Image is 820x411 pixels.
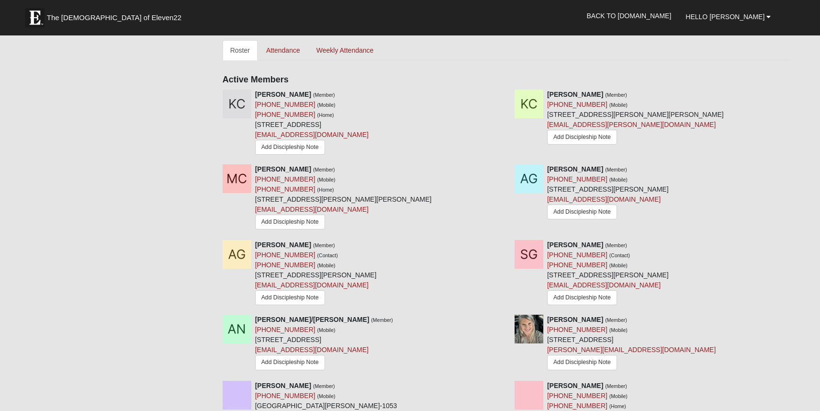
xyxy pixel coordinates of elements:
a: Back to [DOMAIN_NAME] [579,4,678,28]
strong: [PERSON_NAME] [255,241,311,249]
small: (Member) [605,317,627,323]
small: (Member) [313,167,335,172]
a: Add Discipleship Note [255,140,325,155]
strong: [PERSON_NAME] [547,382,603,389]
a: Attendance [258,40,308,60]
a: [PHONE_NUMBER] [547,101,607,108]
strong: [PERSON_NAME] [547,316,603,323]
strong: [PERSON_NAME] [547,91,603,98]
div: [STREET_ADDRESS] [255,90,369,157]
small: (Member) [313,92,335,98]
small: (Mobile) [317,393,336,399]
a: [EMAIL_ADDRESS][DOMAIN_NAME] [255,131,369,138]
div: [STREET_ADDRESS][PERSON_NAME][PERSON_NAME] [255,164,432,233]
strong: [PERSON_NAME] [547,165,603,173]
a: Add Discipleship Note [547,355,617,370]
a: [PERSON_NAME][EMAIL_ADDRESS][DOMAIN_NAME] [547,346,716,354]
div: [STREET_ADDRESS][PERSON_NAME] [255,240,377,308]
small: (Mobile) [609,177,628,183]
a: [PHONE_NUMBER] [255,326,315,333]
a: Roster [223,40,258,60]
a: [EMAIL_ADDRESS][DOMAIN_NAME] [547,195,661,203]
small: (Member) [605,92,627,98]
a: Weekly Attendance [309,40,382,60]
a: [EMAIL_ADDRESS][DOMAIN_NAME] [255,205,369,213]
a: [PHONE_NUMBER] [255,185,315,193]
img: Eleven22 logo [25,8,45,27]
small: (Mobile) [609,263,628,268]
a: [EMAIL_ADDRESS][DOMAIN_NAME] [255,281,369,289]
small: (Mobile) [317,327,336,333]
a: [EMAIL_ADDRESS][DOMAIN_NAME] [255,346,369,354]
strong: [PERSON_NAME] [255,91,311,98]
small: (Mobile) [317,263,336,268]
small: (Home) [317,112,334,118]
a: [PHONE_NUMBER] [547,261,607,269]
a: Add Discipleship Note [255,215,325,229]
a: Hello [PERSON_NAME] [678,5,778,29]
small: (Mobile) [317,102,336,108]
a: [PHONE_NUMBER] [547,326,607,333]
small: (Member) [313,383,335,389]
strong: [PERSON_NAME] [255,382,311,389]
a: [PHONE_NUMBER] [255,175,315,183]
div: [STREET_ADDRESS][PERSON_NAME] [547,164,669,222]
span: Hello [PERSON_NAME] [685,13,764,21]
h4: Active Members [223,75,793,85]
small: (Member) [605,167,627,172]
small: (Member) [605,383,627,389]
a: [PHONE_NUMBER] [255,101,315,108]
span: The [DEMOGRAPHIC_DATA] of Eleven22 [47,13,181,23]
a: The [DEMOGRAPHIC_DATA] of Eleven22 [21,3,212,27]
small: (Mobile) [609,393,628,399]
a: [PHONE_NUMBER] [255,392,315,400]
small: (Member) [605,242,627,248]
a: Add Discipleship Note [547,205,617,219]
a: [EMAIL_ADDRESS][PERSON_NAME][DOMAIN_NAME] [547,121,716,128]
a: [PHONE_NUMBER] [547,392,607,400]
a: [PHONE_NUMBER] [547,251,607,259]
small: (Member) [371,317,393,323]
strong: [PERSON_NAME] [547,241,603,249]
a: Add Discipleship Note [547,290,617,305]
a: [PHONE_NUMBER] [255,251,315,259]
a: [PHONE_NUMBER] [255,261,315,269]
small: (Mobile) [609,327,628,333]
a: [EMAIL_ADDRESS][DOMAIN_NAME] [547,281,661,289]
strong: [PERSON_NAME]/[PERSON_NAME] [255,316,370,323]
a: Add Discipleship Note [547,130,617,145]
small: (Home) [317,187,334,193]
div: [STREET_ADDRESS] [547,315,716,373]
strong: [PERSON_NAME] [255,165,311,173]
small: (Mobile) [317,177,336,183]
a: [PHONE_NUMBER] [547,175,607,183]
small: (Contact) [609,252,630,258]
a: Add Discipleship Note [255,355,325,370]
a: [PHONE_NUMBER] [255,111,315,118]
small: (Contact) [317,252,338,258]
div: [STREET_ADDRESS][PERSON_NAME][PERSON_NAME] [547,90,724,148]
div: [STREET_ADDRESS] [255,315,393,373]
small: (Member) [313,242,335,248]
div: [STREET_ADDRESS][PERSON_NAME] [547,240,669,308]
a: Add Discipleship Note [255,290,325,305]
small: (Mobile) [609,102,628,108]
